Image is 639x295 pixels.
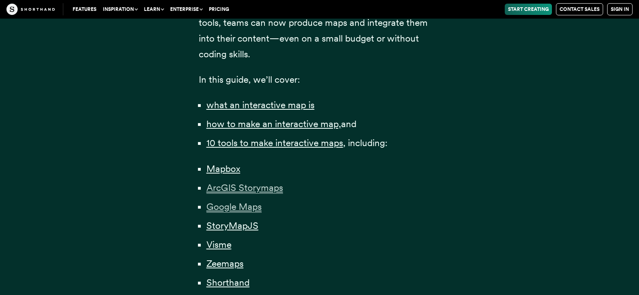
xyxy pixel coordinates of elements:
a: Shorthand [206,277,250,288]
a: StoryMapJS [206,220,258,231]
a: Visme [206,239,231,250]
a: Pricing [206,4,232,15]
button: Inspiration [100,4,141,15]
a: Sign in [607,3,633,15]
a: ArcGIS Storymaps [206,182,283,193]
span: In this guide, we’ll cover: [199,74,300,85]
button: Learn [141,4,167,15]
span: Google Maps [206,201,262,213]
img: The Craft [6,4,55,15]
span: ArcGIS Storymaps [206,182,283,194]
a: Contact Sales [556,3,603,15]
a: how to make an interactive map, [206,118,341,130]
a: Mapbox [206,163,240,174]
a: Google Maps [206,201,262,212]
a: Zeemaps [206,258,244,269]
a: 10 tools to make interactive maps [206,137,343,149]
span: and [341,118,356,130]
span: , including: [343,137,387,149]
a: Start Creating [505,4,552,15]
button: Enterprise [167,4,206,15]
a: Features [69,4,100,15]
a: what an interactive map is [206,99,314,111]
